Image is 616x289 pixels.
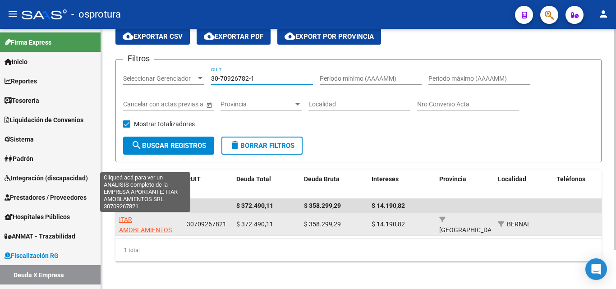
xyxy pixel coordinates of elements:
[187,175,201,183] span: CUIT
[5,76,37,86] span: Reportes
[494,170,553,199] datatable-header-cell: Localidad
[115,239,602,261] div: 1 total
[372,175,399,183] span: Intereses
[7,9,18,19] mat-icon: menu
[134,119,195,129] span: Mostrar totalizadores
[304,175,340,183] span: Deuda Bruta
[230,140,240,151] mat-icon: delete
[123,52,154,65] h3: Filtros
[5,231,75,241] span: ANMAT - Trazabilidad
[236,202,273,209] span: $ 372.490,11
[285,31,295,41] mat-icon: cloud_download
[598,9,609,19] mat-icon: person
[439,226,500,234] span: [GEOGRAPHIC_DATA]
[204,31,215,41] mat-icon: cloud_download
[236,220,273,228] span: $ 372.490,11
[5,251,59,261] span: Fiscalización RG
[221,101,294,108] span: Provincia
[123,75,196,83] span: Seleccionar Gerenciador
[5,173,88,183] span: Integración (discapacidad)
[119,175,156,183] span: Razón Social
[204,100,214,110] button: Open calendar
[436,170,494,199] datatable-header-cell: Provincia
[204,32,263,41] span: Exportar PDF
[5,193,87,202] span: Prestadores / Proveedores
[585,258,607,280] div: Open Intercom Messenger
[123,32,183,41] span: Exportar CSV
[230,142,294,150] span: Borrar Filtros
[5,115,83,125] span: Liquidación de Convenios
[498,175,526,183] span: Localidad
[123,31,133,41] mat-icon: cloud_download
[5,154,33,164] span: Padrón
[123,137,214,155] button: Buscar Registros
[372,220,405,228] span: $ 14.190,82
[304,220,341,228] span: $ 358.299,29
[197,28,271,45] button: Exportar PDF
[507,220,531,228] span: BERNAL
[5,134,34,144] span: Sistema
[183,170,233,199] datatable-header-cell: CUIT
[131,142,206,150] span: Buscar Registros
[131,140,142,151] mat-icon: search
[277,28,381,45] button: Export por Provincia
[285,32,374,41] span: Export por Provincia
[300,170,368,199] datatable-header-cell: Deuda Bruta
[233,170,300,199] datatable-header-cell: Deuda Total
[5,96,39,106] span: Tesorería
[368,170,436,199] datatable-header-cell: Intereses
[5,57,28,67] span: Inicio
[304,202,341,209] span: $ 358.299,29
[5,37,51,47] span: Firma Express
[115,170,183,199] datatable-header-cell: Razón Social
[439,175,466,183] span: Provincia
[372,202,405,209] span: $ 14.190,82
[71,5,121,24] span: - osprotura
[115,28,190,45] button: Exportar CSV
[221,137,303,155] button: Borrar Filtros
[556,175,585,183] span: Teléfonos
[119,216,172,244] span: ITAR AMOBLAMIENTOS SRL
[236,175,271,183] span: Deuda Total
[187,220,226,228] span: 30709267821
[5,212,70,222] span: Hospitales Públicos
